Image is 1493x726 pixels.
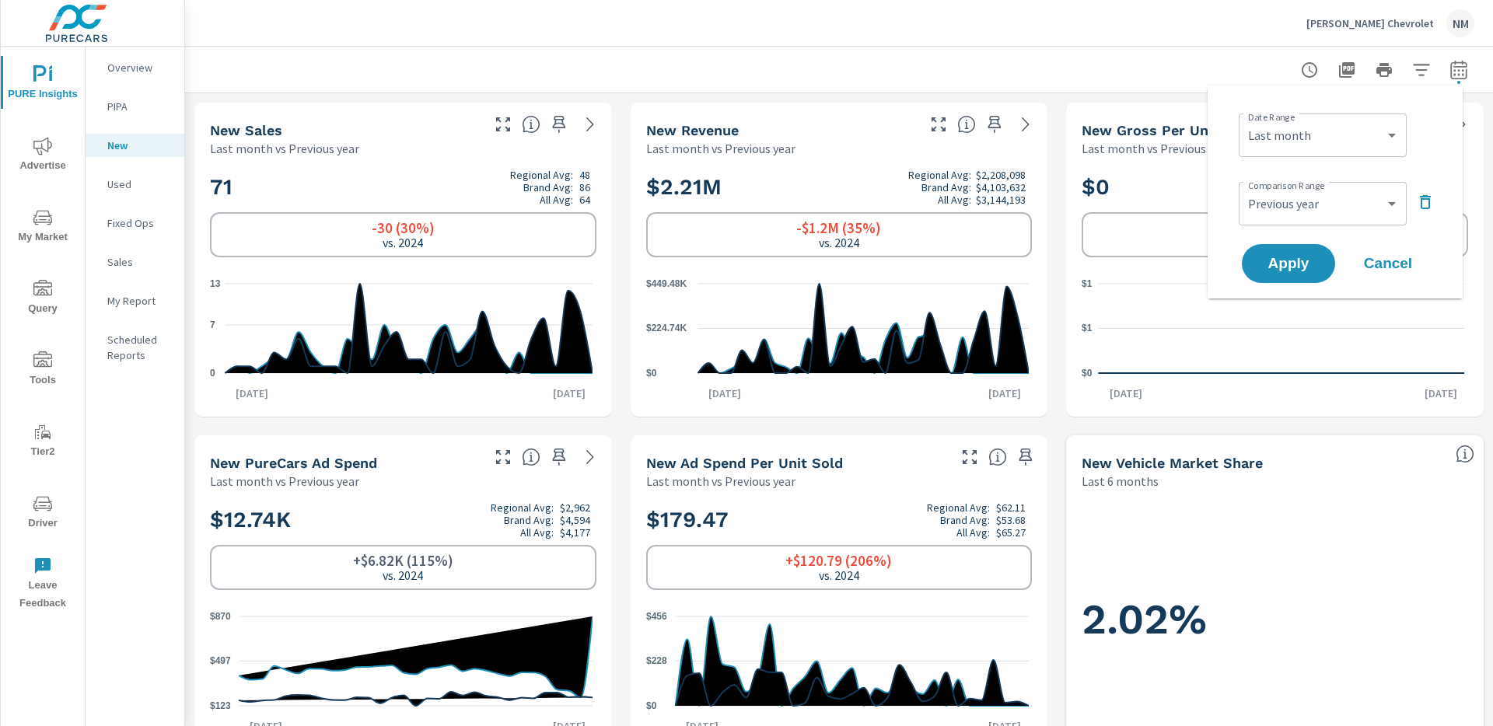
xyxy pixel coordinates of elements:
span: Save this to your personalized report [547,112,572,137]
p: Regional Avg: [491,501,554,514]
p: Brand Avg: [504,514,554,526]
div: Sales [86,250,184,274]
p: PIPA [107,99,172,114]
p: [DATE] [1414,386,1468,401]
h5: New Gross Per Unit Sold [1082,122,1254,138]
p: Regional Avg: [908,169,971,181]
p: Last month vs Previous year [210,139,359,158]
h5: New Vehicle Market Share [1082,455,1263,471]
p: [DATE] [698,386,752,401]
p: All Avg: [540,194,573,206]
text: 7 [210,319,215,330]
button: Select Date Range [1443,54,1474,86]
p: New [107,138,172,153]
p: All Avg: [938,194,971,206]
button: Make Fullscreen [957,445,982,469]
h6: +$6.82K (115%) [353,553,453,568]
p: $2,962 [560,501,590,514]
text: 13 [210,278,221,289]
p: 48 [579,169,590,181]
p: vs. 2024 [383,568,423,582]
button: Make Fullscreen [491,112,516,137]
span: Query [5,280,80,318]
h1: 2.02% [1082,593,1468,646]
text: $1 [1082,278,1093,289]
h2: $0 [1082,169,1468,206]
p: Fixed Ops [107,215,172,231]
a: See more details in report [578,112,603,137]
span: Save this to your personalized report [1013,445,1038,469]
p: Last month vs Previous year [646,139,795,158]
p: Used [107,176,172,192]
div: NM [1446,9,1474,37]
a: See more details in report [1013,112,1038,137]
p: [DATE] [1099,386,1153,401]
span: Save this to your personalized report [547,445,572,469]
div: nav menu [1,47,85,619]
p: $3,144,193 [976,194,1026,206]
p: [DATE] [542,386,596,401]
span: Driver [5,494,80,532]
span: Average cost of advertising per each vehicle sold at the dealer over the selected date range. The... [988,448,1007,466]
text: $0 [1082,368,1093,379]
button: Make Fullscreen [491,445,516,469]
h6: -$1.2M (35%) [796,220,881,236]
h6: +$120.79 (206%) [785,553,892,568]
text: $224.74K [646,323,687,334]
p: All Avg: [956,526,990,539]
text: $1 [1082,323,1093,334]
p: 64 [579,194,590,206]
span: Advertise [5,137,80,175]
p: Last 6 months [1082,472,1159,490]
p: Brand Avg: [940,514,990,526]
p: [PERSON_NAME] Chevrolet [1306,16,1434,30]
div: PIPA [86,95,184,118]
text: $870 [210,611,231,622]
h6: -30 (30%) [372,220,435,236]
button: Make Fullscreen [926,112,951,137]
span: Apply [1257,257,1320,271]
span: My Market [5,208,80,246]
h5: New Sales [210,122,282,138]
text: $497 [210,655,231,666]
p: Brand Avg: [921,181,971,194]
h2: $12.74K [210,501,596,539]
text: $123 [210,700,231,711]
text: $228 [646,656,667,667]
span: Total sales revenue over the selected date range. [Source: This data is sourced from the dealer’s... [957,115,976,134]
h2: $2.21M [646,169,1033,206]
h5: New Ad Spend Per Unit Sold [646,455,843,471]
div: Used [86,173,184,196]
div: Scheduled Reports [86,328,184,367]
span: Dealer Sales within ZipCode / Total Market Sales. [Market = within dealer PMA (or 60 miles if no ... [1456,445,1474,463]
span: Leave Feedback [5,557,80,613]
p: Last month vs Previous year [646,472,795,490]
h2: 71 [210,169,596,206]
p: Last month vs Previous year [210,472,359,490]
button: Apply Filters [1406,54,1437,86]
span: Total cost of media for all PureCars channels for the selected dealership group over the selected... [522,448,540,466]
div: New [86,134,184,157]
div: My Report [86,289,184,312]
p: 86 [579,181,590,194]
p: $53.68 [996,514,1026,526]
p: [DATE] [977,386,1032,401]
p: $62.11 [996,501,1026,514]
h2: $179.47 [646,501,1033,539]
p: Last month vs Previous year [1082,139,1231,158]
h5: New PureCars Ad Spend [210,455,377,471]
p: vs. 2024 [819,568,859,582]
span: PURE Insights [5,65,80,103]
span: Tier2 [5,423,80,461]
p: $2,208,098 [976,169,1026,181]
h5: New Revenue [646,122,739,138]
div: Overview [86,56,184,79]
p: $65.27 [996,526,1026,539]
text: $449.48K [646,278,687,289]
p: [DATE] [225,386,279,401]
p: Sales [107,254,172,270]
text: $0 [646,368,657,379]
text: $456 [646,611,667,622]
a: See more details in report [578,445,603,469]
span: Tools [5,351,80,389]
